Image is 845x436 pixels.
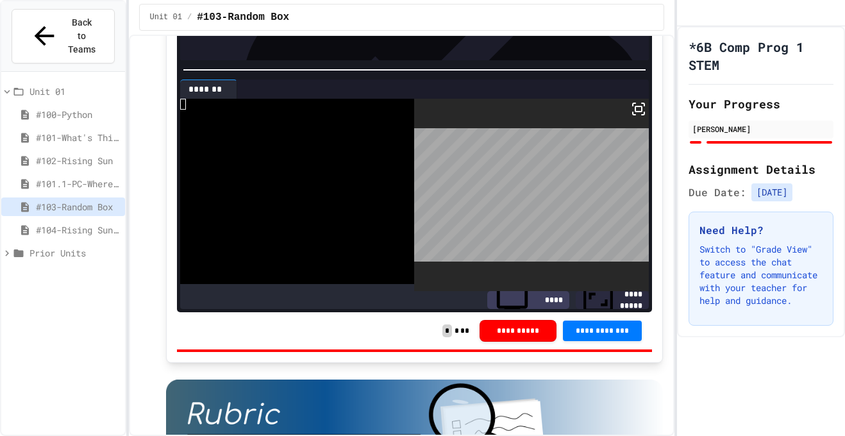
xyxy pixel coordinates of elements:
[150,12,182,22] span: Unit 01
[67,16,97,56] span: Back to Teams
[36,131,120,144] span: #101-What's This ??
[36,223,120,237] span: #104-Rising Sun Plus
[29,246,120,260] span: Prior Units
[699,222,823,238] h3: Need Help?
[197,10,289,25] span: #103-Random Box
[36,177,120,190] span: #101.1-PC-Where am I?
[689,95,833,113] h2: Your Progress
[36,154,120,167] span: #102-Rising Sun
[36,200,120,214] span: #103-Random Box
[751,183,792,201] span: [DATE]
[689,160,833,178] h2: Assignment Details
[692,123,830,135] div: [PERSON_NAME]
[187,12,192,22] span: /
[689,38,833,74] h1: *6B Comp Prog 1 STEM
[689,185,746,200] span: Due Date:
[12,9,115,63] button: Back to Teams
[36,108,120,121] span: #100-Python
[699,243,823,307] p: Switch to "Grade View" to access the chat feature and communicate with your teacher for help and ...
[29,85,120,98] span: Unit 01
